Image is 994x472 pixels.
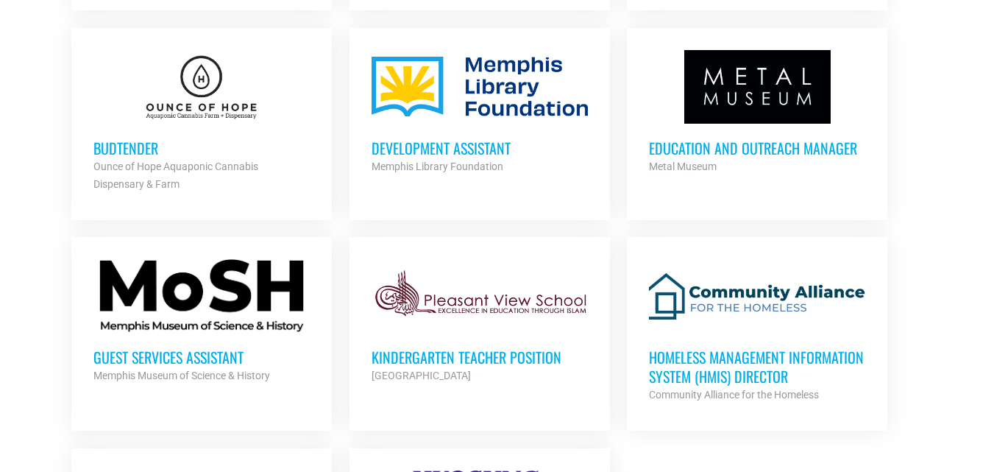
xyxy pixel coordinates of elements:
[372,138,588,158] h3: Development Assistant
[93,348,310,367] h3: Guest Services Assistant
[649,348,865,386] h3: Homeless Management Information System (HMIS) Director
[649,161,717,172] strong: Metal Museum
[349,237,610,406] a: Kindergarten Teacher Position [GEOGRAPHIC_DATA]
[649,138,865,158] h3: Education and Outreach Manager
[372,370,471,381] strong: [GEOGRAPHIC_DATA]
[93,138,310,158] h3: Budtender
[71,237,332,406] a: Guest Services Assistant Memphis Museum of Science & History
[71,28,332,215] a: Budtender Ounce of Hope Aquaponic Cannabis Dispensary & Farm
[627,28,887,197] a: Education and Outreach Manager Metal Museum
[349,28,610,197] a: Development Assistant Memphis Library Foundation
[372,348,588,367] h3: Kindergarten Teacher Position
[627,237,887,426] a: Homeless Management Information System (HMIS) Director Community Alliance for the Homeless
[649,389,819,401] strong: Community Alliance for the Homeless
[93,161,258,190] strong: Ounce of Hope Aquaponic Cannabis Dispensary & Farm
[372,161,503,172] strong: Memphis Library Foundation
[93,370,270,381] strong: Memphis Museum of Science & History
